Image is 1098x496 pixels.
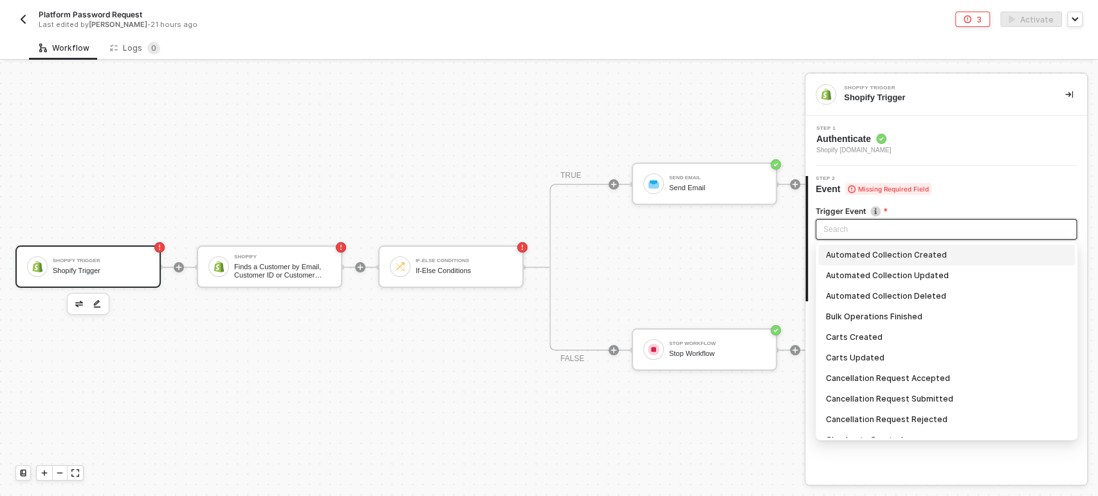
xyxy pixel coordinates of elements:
div: Automated Collection Created [818,245,1075,265]
div: Cancellation Request Submitted [818,389,1075,409]
img: icon [213,261,224,272]
div: Stop Workflow [669,341,765,346]
span: icon-collapse-right [1065,91,1073,98]
button: activateActivate [1000,12,1062,27]
span: icon-minus [56,469,64,477]
div: Cancellation Request Rejected [826,412,1067,427]
div: Cancellation Request Rejected [818,409,1075,430]
img: icon [648,344,659,355]
img: icon [32,261,43,272]
div: Step 1Authenticate Shopify [DOMAIN_NAME] [805,126,1087,155]
span: icon-play [791,181,799,188]
span: Missing Required Field [845,183,931,195]
span: Step 1 [816,126,891,131]
div: Shopify [234,254,331,260]
span: icon-expand [71,469,79,477]
span: icon-error-page [964,15,971,23]
span: icon-error-page [336,242,346,252]
div: Automated Collection Deleted [818,286,1075,306]
div: Automated Collection Updated [818,265,1075,286]
div: FALSE [560,353,584,365]
span: icon-play [356,263,364,271]
span: icon-play [610,346,618,354]
div: Shopify Trigger [844,92,1045,103]
span: icon-play [791,346,799,354]
div: Carts Updated [826,351,1067,365]
span: icon-success-page [771,159,781,170]
div: Send Email [669,184,765,192]
button: 3 [955,12,990,27]
sup: 0 [147,42,160,55]
span: icon-play [175,263,183,271]
div: Bulk Operations Finished [826,310,1067,324]
div: Finds a Customer by Email, Customer ID or Customer Phone Number [234,263,331,279]
span: Shopify [DOMAIN_NAME] [816,145,891,155]
img: icon [648,178,659,190]
img: integration-icon [820,89,832,100]
div: Checkouts Created [826,433,1067,447]
span: Event [816,182,931,195]
div: Automated Collection Deleted [826,289,1067,303]
div: Automated Collection Updated [826,269,1067,283]
div: Cancellation Request Submitted [826,392,1067,406]
div: Shopify Trigger [53,258,149,263]
div: Shopify Trigger [844,85,1037,91]
div: Cancellation Request Accepted [826,371,1067,385]
span: icon-play [610,181,618,188]
img: back [18,14,28,24]
div: Logs [110,42,160,55]
span: Authenticate [816,132,891,145]
div: Bulk Operations Finished [818,306,1075,327]
div: Step 2Event Missing Required FieldTrigger Eventicon-infoSearchAutomated Collection CreatedAutomat... [805,176,1087,301]
div: Stop Workflow [669,350,765,358]
div: If-Else Conditions [416,267,512,275]
label: Trigger Event [816,206,1077,217]
div: If-Else Conditions [416,258,512,263]
span: Step 2 [816,176,931,181]
div: Last edited by - 21 hours ago [39,20,520,30]
div: Checkouts Created [818,430,1075,450]
div: Shopify Trigger [53,267,149,275]
button: back [15,12,31,27]
img: edit-cred [75,301,83,307]
div: Send Email [669,175,765,181]
span: [PERSON_NAME] [89,20,147,29]
div: 3 [976,14,982,25]
img: icon-info [870,206,881,217]
span: Platform Password Request [39,9,142,20]
img: icon [394,261,406,272]
div: Automated Collection Created [826,248,1067,262]
span: icon-error-page [154,242,165,252]
img: edit-cred [93,299,101,308]
div: Workflow [39,43,89,53]
span: icon-play [41,469,48,477]
span: icon-success-page [771,325,781,335]
div: Carts Created [826,330,1067,344]
div: Carts Updated [818,348,1075,368]
span: icon-error-page [517,242,527,252]
div: Carts Created [818,327,1075,348]
button: edit-cred [71,296,87,312]
div: TRUE [560,170,581,182]
button: edit-cred [89,296,105,312]
div: Cancellation Request Accepted [818,368,1075,389]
